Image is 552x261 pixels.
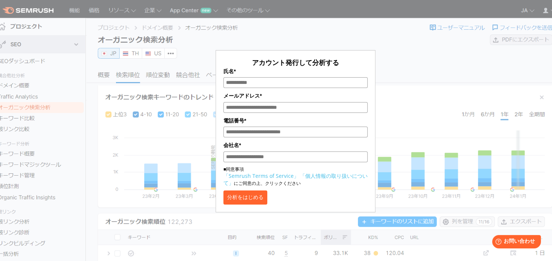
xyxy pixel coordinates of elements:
label: メールアドレス* [223,92,368,100]
button: 分析をはじめる [223,190,267,205]
p: ■同意事項 にご同意の上、クリックください [223,166,368,187]
span: アカウント発行して分析する [252,58,339,67]
a: 「個人情報の取り扱いについて」 [223,172,368,186]
label: 電話番号* [223,117,368,125]
iframe: Help widget launcher [486,232,544,253]
a: 「Semrush Terms of Service」 [223,172,299,179]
